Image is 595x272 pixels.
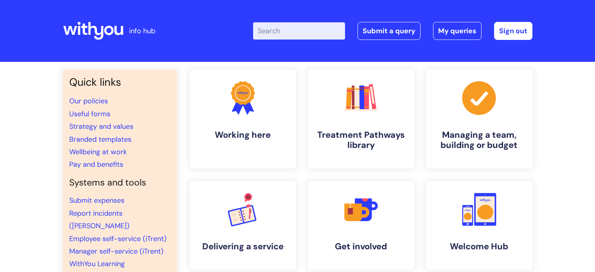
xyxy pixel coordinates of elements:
a: Wellbeing at work [69,147,127,157]
a: Treatment Pathways library [308,70,414,169]
a: WithYou Learning [69,259,125,268]
a: Welcome Hub [426,181,532,270]
a: Useful forms [69,109,110,119]
p: info hub [129,25,155,37]
a: My queries [433,22,482,40]
a: Report incidents ([PERSON_NAME]) [69,209,129,231]
a: Working here [190,70,296,169]
h4: Get involved [314,241,408,252]
a: Branded templates [69,135,131,144]
input: Search [253,22,345,40]
h3: Quick links [69,76,171,88]
a: Manager self-service (iTrent) [69,247,164,256]
h4: Delivering a service [196,241,290,252]
div: | - [253,22,532,40]
a: Submit expenses [69,196,124,205]
a: Delivering a service [190,181,296,270]
h4: Working here [196,130,290,140]
h4: Systems and tools [69,177,171,188]
a: Submit a query [358,22,421,40]
a: Pay and benefits [69,160,123,169]
h4: Treatment Pathways library [314,130,408,151]
a: Our policies [69,96,108,106]
a: Strategy and values [69,122,133,131]
a: Get involved [308,181,414,270]
h4: Managing a team, building or budget [432,130,526,151]
a: Employee self-service (iTrent) [69,234,167,243]
a: Sign out [494,22,532,40]
h4: Welcome Hub [432,241,526,252]
a: Managing a team, building or budget [426,70,532,169]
